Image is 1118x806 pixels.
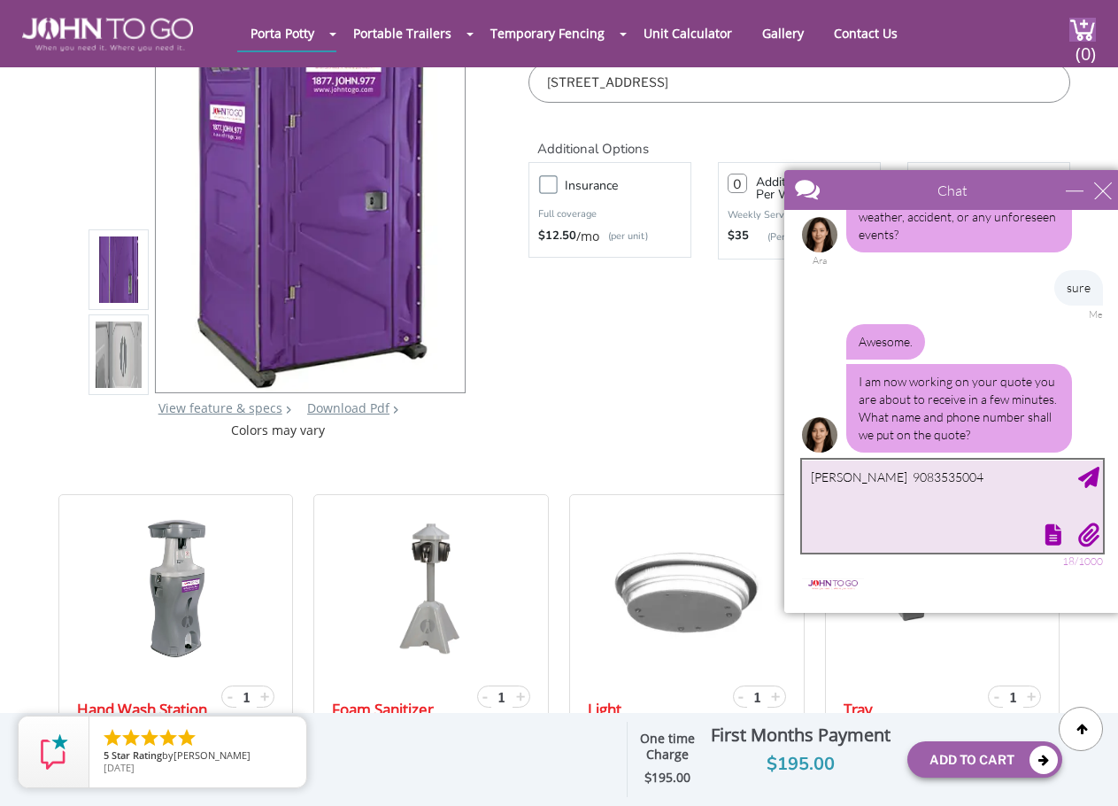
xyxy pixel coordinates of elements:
h3: Additional Servicing Per Week [756,176,871,201]
li:  [158,727,179,748]
img: 17 [129,517,223,659]
p: (per unit) [599,228,648,245]
a: Unit Calculator [630,16,745,50]
strong: $12.50 [538,228,576,245]
span: 195.00 [652,769,690,786]
input: Delivery Address [528,62,1070,103]
span: [DATE] [104,761,135,774]
h2: Additional Options [528,120,1070,159]
a: Contact Us [821,16,911,50]
span: - [738,686,744,707]
a: Temporary Fencing [477,16,618,50]
span: + [260,686,269,707]
span: by [104,750,292,763]
a: Foam Sanitizer stand [332,697,474,747]
div: First Months Payment [706,720,893,750]
span: - [994,686,999,707]
a: Hand Wash Station (with soap) [77,697,219,747]
img: cart a [1069,18,1096,42]
img: JOHN to go [22,18,193,51]
img: chevron.png [393,406,398,414]
p: (Per Additional Service) [749,230,871,244]
div: Colors may vary [89,422,466,439]
strong: $ [644,770,690,787]
a: Porta Potty [237,16,328,50]
p: Weekly Servicing Included [728,208,871,221]
span: (0) [1075,27,1096,66]
div: $195.00 [706,750,893,779]
li:  [176,727,197,748]
h3: Insurance [565,174,699,197]
p: Full coverage [538,205,682,223]
span: [PERSON_NAME] [173,748,251,762]
li:  [102,727,123,748]
div: /mo [538,228,682,245]
a: Portable Trailers [340,16,465,50]
img: right arrow icon [286,406,291,414]
span: - [482,686,488,707]
span: + [1027,686,1036,707]
a: View feature & specs [158,399,282,416]
a: Gallery [749,16,817,50]
span: + [516,686,525,707]
span: Star Rating [112,748,162,762]
img: Product [96,61,142,478]
a: Tray [844,697,873,722]
a: Download Pdf [307,399,389,416]
li:  [120,727,142,748]
span: - [227,686,233,707]
img: Review Rating [36,734,72,770]
strong: One time Charge [640,730,695,763]
a: Light [588,697,621,722]
button: Add To Cart [907,741,1062,778]
img: 17 [588,517,786,659]
img: 17 [391,517,471,659]
img: Product [96,146,142,563]
input: 0 [728,174,747,193]
span: + [771,686,780,707]
strong: $35 [728,228,749,245]
span: 5 [104,748,109,762]
li:  [139,727,160,748]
